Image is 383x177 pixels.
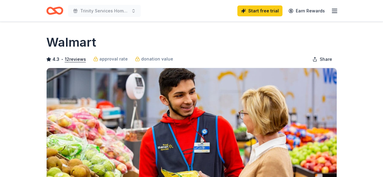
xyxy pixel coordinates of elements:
button: 12reviews [65,56,86,63]
span: Share [320,56,332,63]
button: Share [308,53,337,65]
span: donation value [141,55,173,63]
a: Earn Rewards [285,5,329,16]
a: Start free trial [237,5,282,16]
a: donation value [135,55,173,63]
span: approval rate [99,55,128,63]
h1: Walmart [46,34,96,51]
button: Trinity Services Homeless Support Team [68,5,141,17]
span: • [61,57,63,62]
a: approval rate [93,55,128,63]
a: Home [46,4,63,18]
span: 4.3 [52,56,59,63]
span: Trinity Services Homeless Support Team [80,7,129,15]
